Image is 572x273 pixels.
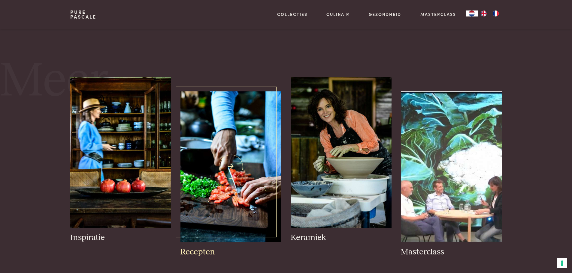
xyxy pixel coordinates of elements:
[277,11,307,17] a: Collecties
[180,91,281,242] img: houtwerk1_0.jpg
[291,233,391,243] h3: Keramiek
[420,11,456,17] a: Masterclass
[70,77,171,228] img: pascale-naessens-inspiratie-Kast-gevuld-met-al-mijn-keramiek-Serax-oude-houten-schaal-met-granaat...
[70,233,171,243] h3: Inspiratie
[291,77,391,243] a: pure-pascale-naessens-_DSC4234 Keramiek
[326,11,350,17] a: Culinair
[466,10,478,16] a: NL
[478,10,490,16] a: EN
[557,258,567,268] button: Uw voorkeuren voor toestemming voor trackingtechnologieën
[401,91,501,242] img: pure-pascale-naessens-Schermafbeelding 7
[70,77,171,243] a: pascale-naessens-inspiratie-Kast-gevuld-met-al-mijn-keramiek-Serax-oude-houten-schaal-met-granaat...
[369,11,401,17] a: Gezondheid
[70,10,96,19] a: PurePascale
[401,91,501,257] a: pure-pascale-naessens-Schermafbeelding 7 Masterclass
[180,247,281,257] h3: Recepten
[401,247,501,257] h3: Masterclass
[180,91,281,257] a: houtwerk1_0.jpg Recepten
[490,10,502,16] a: FR
[291,77,391,228] img: pure-pascale-naessens-_DSC4234
[478,10,502,16] ul: Language list
[466,10,478,16] div: Language
[466,10,502,16] aside: Language selected: Nederlands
